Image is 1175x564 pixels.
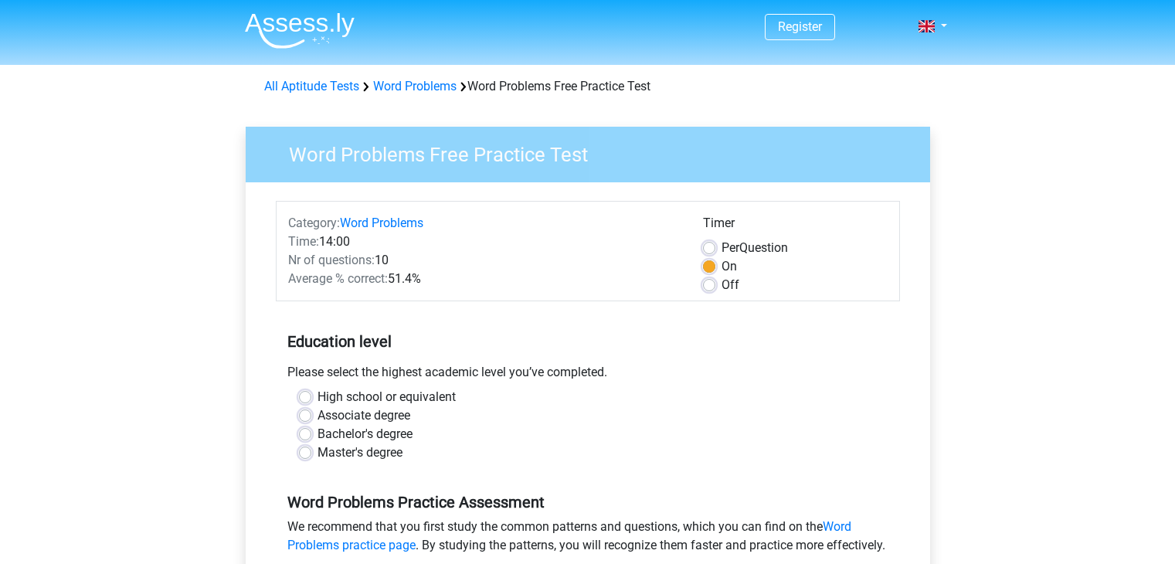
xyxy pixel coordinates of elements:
label: Associate degree [318,406,410,425]
label: Bachelor's degree [318,425,413,443]
h3: Word Problems Free Practice Test [270,137,919,167]
label: Off [722,276,739,294]
h5: Word Problems Practice Assessment [287,493,888,511]
span: Average % correct: [288,271,388,286]
div: 10 [277,251,691,270]
div: Please select the highest academic level you’ve completed. [276,363,900,388]
span: Nr of questions: [288,253,375,267]
a: Register [778,19,822,34]
div: 14:00 [277,233,691,251]
span: Category: [288,216,340,230]
div: Word Problems Free Practice Test [258,77,918,96]
h5: Education level [287,326,888,357]
div: Timer [703,214,888,239]
span: Time: [288,234,319,249]
img: Assessly [245,12,355,49]
label: On [722,257,737,276]
div: We recommend that you first study the common patterns and questions, which you can find on the . ... [276,518,900,561]
span: Per [722,240,739,255]
a: All Aptitude Tests [264,79,359,93]
label: High school or equivalent [318,388,456,406]
label: Master's degree [318,443,402,462]
div: 51.4% [277,270,691,288]
a: Word Problems [373,79,457,93]
label: Question [722,239,788,257]
a: Word Problems [340,216,423,230]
